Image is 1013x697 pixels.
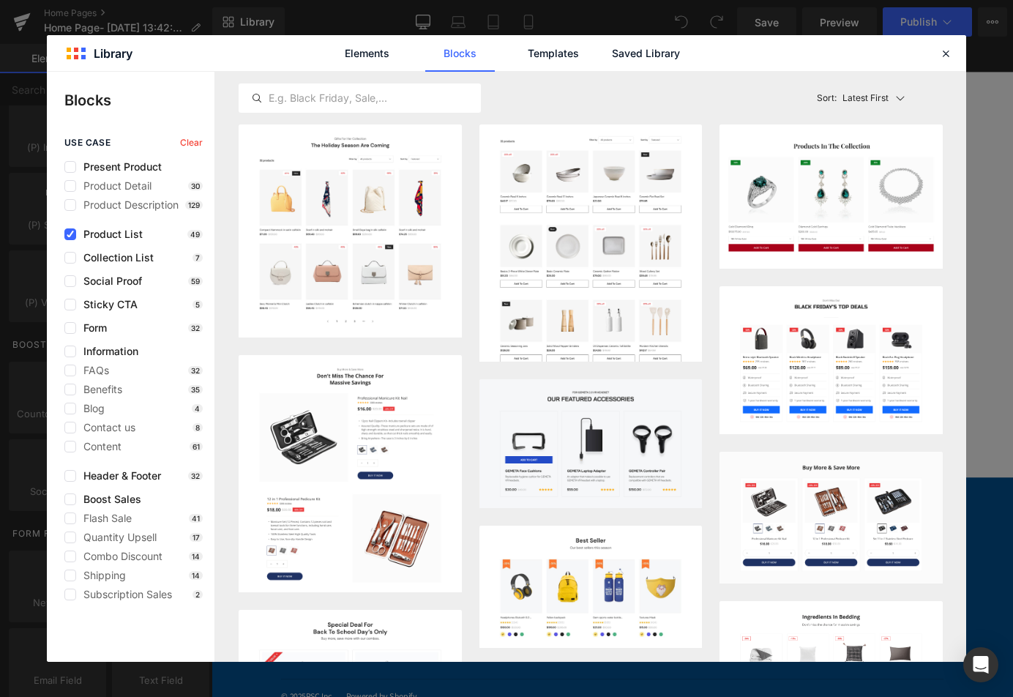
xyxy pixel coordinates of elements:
[817,93,837,103] span: Sort:
[190,442,203,451] p: 61
[185,201,203,209] p: 129
[305,327,437,357] a: Explore Blocks
[76,180,152,192] span: Product Detail
[719,124,943,269] img: image
[77,551,103,566] a: Home
[719,286,943,434] img: image
[192,300,203,309] p: 5
[963,647,998,682] div: Open Intercom Messenger
[76,532,157,543] span: Quantity Upsell
[76,384,122,395] span: Benefits
[76,365,109,376] span: FAQs
[77,646,110,660] a: Herbies
[188,182,203,190] p: 30
[239,89,480,107] input: E.g. Black Friday, Sale,...
[188,366,203,375] p: 32
[332,35,402,72] a: Elements
[758,594,809,625] button: Sign Up
[76,422,135,433] span: Contact us
[76,493,141,505] span: Boost Sales
[76,199,179,211] span: Product Description
[77,665,124,679] a: Contact Us
[203,578,558,594] p: Toll Free: [PHONE_NUMBER]
[580,594,758,625] input: Email Address
[479,526,703,648] img: image
[811,72,943,124] button: Latest FirstSort:Latest First
[188,471,203,480] p: 32
[77,589,101,603] a: Deals
[192,253,203,262] p: 7
[76,161,162,173] span: Present Product
[76,512,132,524] span: Flash Sale
[76,299,138,310] span: Sticky CTA
[203,523,558,539] h3: Get in touch
[188,385,203,394] p: 35
[425,35,495,72] a: Blocks
[518,35,588,72] a: Templates
[611,35,681,72] a: Saved Library
[76,570,126,581] span: Shipping
[190,533,203,542] p: 17
[76,228,143,240] span: Product List
[192,423,203,432] p: 8
[239,124,462,338] img: image
[76,589,172,600] span: Subscription Sales
[76,346,138,357] span: Information
[239,355,462,696] img: image
[580,551,809,584] p: Promotions, new products and sales. Directly to your inbox.
[77,608,137,622] a: Shop by Type
[449,327,580,357] a: Add Single Section
[192,404,203,413] p: 4
[77,570,117,585] a: About Us
[76,403,105,414] span: Blog
[77,523,181,539] h3: Quick links
[189,514,203,523] p: 41
[479,379,703,508] img: image
[76,322,107,334] span: Form
[189,552,203,561] p: 14
[76,275,142,287] span: Social Proof
[203,551,558,567] p: Phone: [PHONE_NUMBER]
[479,124,703,395] img: image
[189,571,203,580] p: 14
[77,627,141,641] a: Shop by Brand
[76,470,161,482] span: Header & Footer
[76,252,154,264] span: Collection List
[187,230,203,239] p: 49
[188,324,203,332] p: 32
[203,633,558,649] p: [EMAIL_ADDRESS][DOMAIN_NAME]
[112,368,774,379] p: or Drag & Drop elements from left sidebar
[180,138,203,148] span: Clear
[76,551,162,562] span: Combo Discount
[203,605,558,621] p: Fax: [PHONE_NUMBER]
[64,89,214,111] p: Blocks
[719,452,943,584] img: image
[188,277,203,286] p: 59
[76,441,122,452] span: Content
[192,590,203,599] p: 2
[842,92,889,105] p: Latest First
[64,138,111,148] span: use case
[580,523,809,539] h3: Newsletter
